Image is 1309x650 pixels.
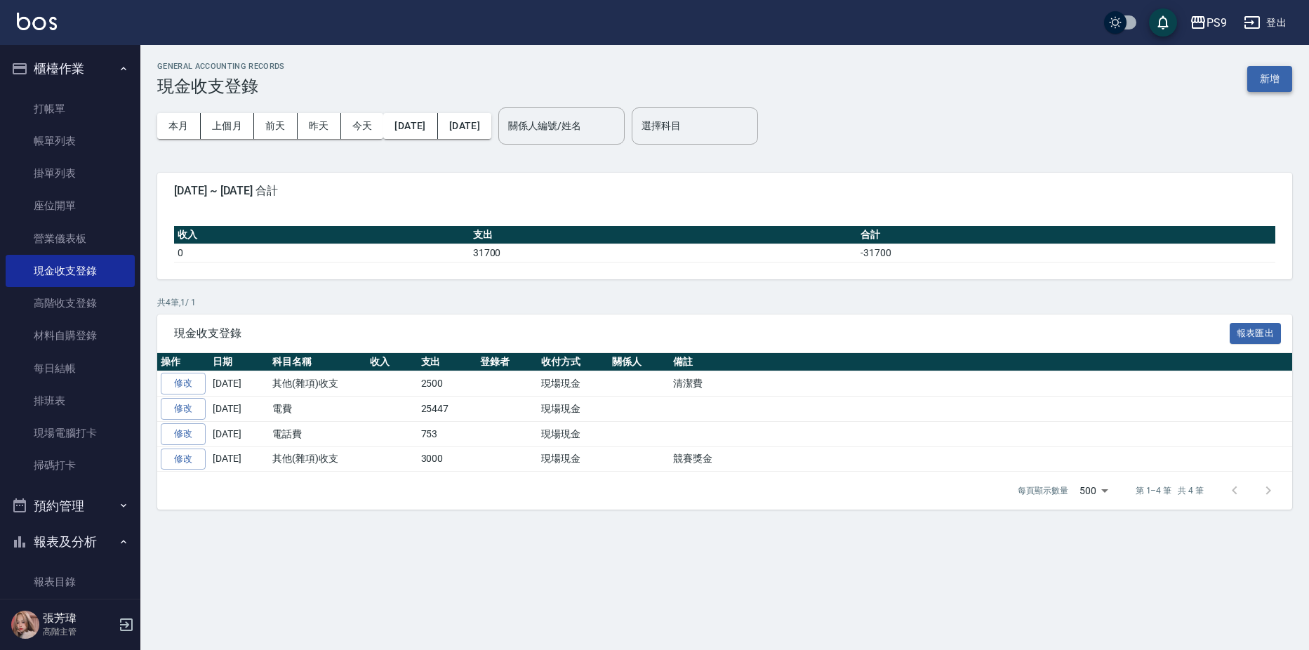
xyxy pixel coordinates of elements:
td: 清潔費 [670,371,1292,397]
a: 高階收支登錄 [6,287,135,319]
td: -31700 [857,244,1275,262]
td: 25447 [418,397,477,422]
button: 本月 [157,113,201,139]
th: 合計 [857,226,1275,244]
td: 電話費 [269,421,366,446]
a: 修改 [161,423,206,445]
a: 座位開單 [6,190,135,222]
button: 前天 [254,113,298,139]
a: 報表目錄 [6,566,135,598]
button: 今天 [341,113,384,139]
h3: 現金收支登錄 [157,77,285,96]
h5: 張芳瑋 [43,611,114,625]
p: 高階主管 [43,625,114,638]
td: 753 [418,421,477,446]
th: 收付方式 [538,353,609,371]
button: 新增 [1247,66,1292,92]
button: 報表匯出 [1230,323,1282,345]
button: [DATE] [438,113,491,139]
td: 0 [174,244,470,262]
th: 日期 [209,353,269,371]
h2: GENERAL ACCOUNTING RECORDS [157,62,285,71]
th: 收入 [366,353,418,371]
a: 排班表 [6,385,135,417]
td: 競賽獎金 [670,446,1292,472]
a: 現金收支登錄 [6,255,135,287]
a: 現場電腦打卡 [6,417,135,449]
a: 修改 [161,398,206,420]
th: 備註 [670,353,1292,371]
td: 現場現金 [538,446,609,472]
td: 現場現金 [538,421,609,446]
img: Logo [17,13,57,30]
button: 登出 [1238,10,1292,36]
th: 關係人 [609,353,670,371]
td: 3000 [418,446,477,472]
th: 支出 [470,226,857,244]
span: 現金收支登錄 [174,326,1230,340]
td: 現場現金 [538,397,609,422]
button: 昨天 [298,113,341,139]
td: [DATE] [209,397,269,422]
a: 掃碼打卡 [6,449,135,482]
div: 500 [1074,472,1113,510]
td: 2500 [418,371,477,397]
td: 現場現金 [538,371,609,397]
button: 報表及分析 [6,524,135,560]
a: 報表匯出 [1230,326,1282,339]
a: 掛單列表 [6,157,135,190]
p: 共 4 筆, 1 / 1 [157,296,1292,309]
span: [DATE] ~ [DATE] 合計 [174,184,1275,198]
td: 電費 [269,397,366,422]
td: [DATE] [209,446,269,472]
a: 每日結帳 [6,352,135,385]
img: Person [11,611,39,639]
button: 預約管理 [6,488,135,524]
div: PS9 [1207,14,1227,32]
a: 打帳單 [6,93,135,125]
a: 新增 [1247,72,1292,85]
a: 修改 [161,373,206,394]
a: 營業儀表板 [6,223,135,255]
td: [DATE] [209,421,269,446]
th: 收入 [174,226,470,244]
a: 帳單列表 [6,125,135,157]
p: 第 1–4 筆 共 4 筆 [1136,484,1204,497]
a: 消費分析儀表板 [6,598,135,630]
th: 登錄者 [477,353,538,371]
a: 材料自購登錄 [6,319,135,352]
button: save [1149,8,1177,37]
button: 上個月 [201,113,254,139]
button: [DATE] [383,113,437,139]
td: 31700 [470,244,857,262]
th: 科目名稱 [269,353,366,371]
td: 其他(雜項)收支 [269,371,366,397]
button: PS9 [1184,8,1232,37]
p: 每頁顯示數量 [1018,484,1068,497]
th: 支出 [418,353,477,371]
td: 其他(雜項)收支 [269,446,366,472]
td: [DATE] [209,371,269,397]
th: 操作 [157,353,209,371]
button: 櫃檯作業 [6,51,135,87]
a: 修改 [161,449,206,470]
